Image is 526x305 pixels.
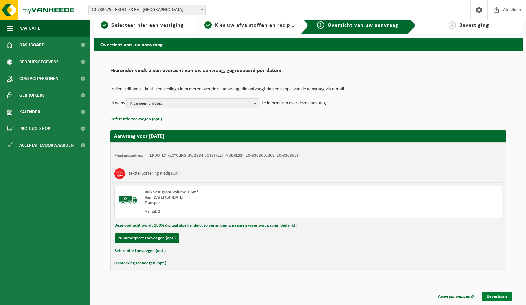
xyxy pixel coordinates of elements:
h3: Textiel Sortering Kledij (CR) [128,168,179,179]
span: 1 [101,21,108,29]
p: Indien u dit wenst kunt u een collega informeren over deze aanvraag, die ontvangt dan een kopie v... [110,87,506,92]
span: Gebruikers [19,87,45,104]
a: 1Selecteer hier een vestiging [97,21,187,29]
button: Referentie toevoegen (opt.) [114,247,166,256]
span: 10-733679 - ERDOTEX BV - Ridderkerk [89,5,205,15]
span: 10-733679 - ERDOTEX BV - Ridderkerk [88,5,206,15]
button: Nummerplaat toevoegen (opt.) [115,233,179,243]
span: Bedrijfsgegevens [19,54,59,70]
button: Deze opdracht wordt 100% digitaal afgehandeld, zo vermijden we samen weer wat papier. Bedankt! [114,221,297,230]
a: 2Kies uw afvalstoffen en recipiënten [204,21,295,29]
a: Aanvraag wijzigen [433,292,480,301]
span: Kalender [19,104,40,120]
strong: Aanvraag voor [DATE] [114,134,164,139]
p: te informeren over deze aanvraag. [262,98,327,108]
span: 3 [317,21,324,29]
button: Referentie toevoegen (opt.) [110,115,162,124]
a: Bevestigen [482,292,512,301]
span: Kies uw afvalstoffen en recipiënten [215,23,307,28]
span: Selecteer hier een vestiging [111,23,184,28]
span: Contactpersonen [19,70,58,87]
p: Ik wens [110,98,125,108]
span: Overzicht van uw aanvraag [328,23,398,28]
span: 2 [204,21,212,29]
span: Acceptatievoorwaarden [19,137,74,154]
h2: Hieronder vindt u een overzicht van uw aanvraag, gegroepeerd per datum. [110,68,506,77]
strong: Plaatsingsadres: [114,153,143,158]
span: Product Shop [19,120,50,137]
strong: Van [DATE] tot [DATE] [145,195,183,200]
span: Algemeen Erdotex [130,99,251,109]
img: BL-SO-LV.png [118,190,138,210]
span: Bulk vast groot volume > 6m³ [145,190,198,194]
h2: Overzicht van uw aanvraag [94,38,523,51]
button: Opmerking toevoegen (opt.) [114,259,166,268]
button: Algemeen Erdotex [126,98,260,108]
span: 4 [449,21,456,29]
span: Dashboard [19,37,45,54]
td: ERDOTEX RECYCLING BV, 2984 BC [STREET_ADDRESS] (10-830863/BUS, 10-830863) [150,153,298,158]
div: Transport [145,200,335,206]
div: Aantal: 2 [145,209,335,214]
span: Bevestiging [459,23,489,28]
span: Navigatie [19,20,40,37]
